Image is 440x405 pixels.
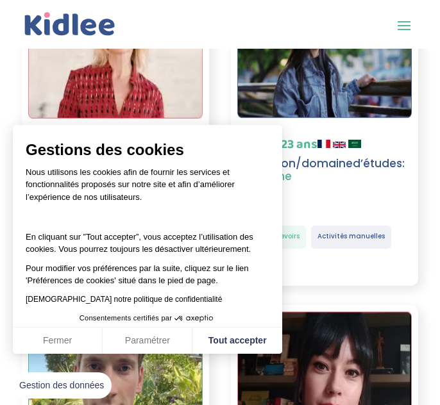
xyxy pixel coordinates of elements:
[26,140,269,160] span: Gestions des cookies
[80,315,172,322] span: Consentements certifiés par
[281,134,317,154] span: 23 ans
[237,138,412,157] h3: Ikram E
[26,166,269,212] p: Nous utilisons les cookies afin de fournir les services et fonctionnalités proposés sur notre sit...
[317,229,385,244] p: Activités manuelles
[174,299,213,338] svg: Axeptio
[13,327,103,354] button: Fermer
[28,109,203,122] picture: profile pic 3
[402,156,405,171] span: :
[192,327,282,354] button: Tout accepter
[26,262,269,287] p: Pour modifier vos préférences par la suite, cliquez sur le lien 'Préférences de cookies' situé da...
[237,156,353,171] span: Profession/domaine
[237,189,412,204] p: Skills :
[12,372,112,399] button: Fermer le widget sans consentement
[73,310,222,327] button: Consentements certifiés par
[26,218,269,256] p: En cliquant sur ”Tout accepter”, vous acceptez l’utilisation des cookies. Vous pourrez toujours l...
[103,327,192,354] button: Paramétrer
[19,380,104,392] span: Gestion des données
[333,142,346,148] img: United Kingdom
[237,109,412,122] picture: profile pic-7
[353,156,402,171] span: d’études
[26,295,222,304] a: [DEMOGRAPHIC_DATA] notre politique de confidentialité
[317,140,330,148] img: France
